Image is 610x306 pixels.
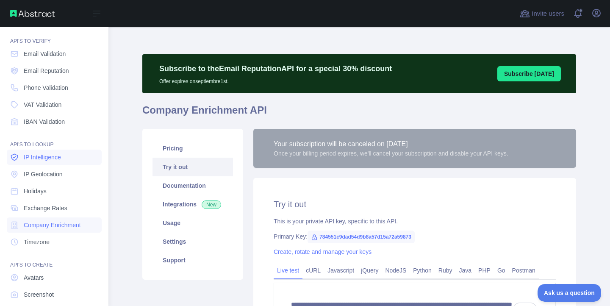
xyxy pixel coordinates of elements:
[24,204,67,212] span: Exchange Rates
[274,232,556,241] div: Primary Key:
[24,100,61,109] span: VAT Validation
[274,264,302,277] a: Live test
[382,264,410,277] a: NodeJS
[456,264,475,277] a: Java
[494,264,509,277] a: Go
[274,149,508,158] div: Once your billing period expires, we'll cancel your subscription and disable your API keys.
[152,139,233,158] a: Pricing
[274,248,372,255] a: Create, rotate and manage your keys
[10,10,55,17] img: Abstract API
[410,264,435,277] a: Python
[24,117,65,126] span: IBAN Validation
[152,195,233,214] a: Integrations New
[302,264,324,277] a: cURL
[142,103,576,124] h1: Company Enrichment API
[7,234,102,250] a: Timezone
[24,153,61,161] span: IP Intelligence
[24,50,66,58] span: Email Validation
[24,221,81,229] span: Company Enrichment
[7,46,102,61] a: Email Validation
[7,80,102,95] a: Phone Validation
[435,264,456,277] a: Ruby
[24,170,63,178] span: IP Geolocation
[274,139,508,149] div: Your subscription will be canceled on [DATE]
[152,176,233,195] a: Documentation
[7,150,102,165] a: IP Intelligence
[532,9,564,19] span: Invite users
[7,167,102,182] a: IP Geolocation
[24,273,44,282] span: Avatars
[497,66,561,81] button: Subscribe [DATE]
[159,75,392,85] p: Offer expires on septiembre 1st.
[202,200,221,209] span: New
[7,200,102,216] a: Exchange Rates
[24,290,54,299] span: Screenshot
[152,251,233,270] a: Support
[24,187,47,195] span: Holidays
[518,7,566,20] button: Invite users
[509,264,539,277] a: Postman
[7,131,102,148] div: API'S TO LOOKUP
[308,231,415,243] span: 784551c9dad54d9b8a57d15a72a59873
[159,63,392,75] p: Subscribe to the Email Reputation API for a special 30 % discount
[274,217,556,225] div: This is your private API key, specific to this API.
[7,287,102,302] a: Screenshot
[24,238,50,246] span: Timezone
[152,214,233,232] a: Usage
[7,63,102,78] a: Email Reputation
[358,264,382,277] a: jQuery
[324,264,358,277] a: Javascript
[7,251,102,268] div: API'S TO CREATE
[7,270,102,285] a: Avatars
[24,83,68,92] span: Phone Validation
[152,158,233,176] a: Try it out
[538,284,602,302] iframe: Toggle Customer Support
[24,67,69,75] span: Email Reputation
[7,97,102,112] a: VAT Validation
[7,114,102,129] a: IBAN Validation
[475,264,494,277] a: PHP
[7,28,102,45] div: API'S TO VERIFY
[7,217,102,233] a: Company Enrichment
[152,232,233,251] a: Settings
[7,184,102,199] a: Holidays
[274,198,556,210] h2: Try it out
